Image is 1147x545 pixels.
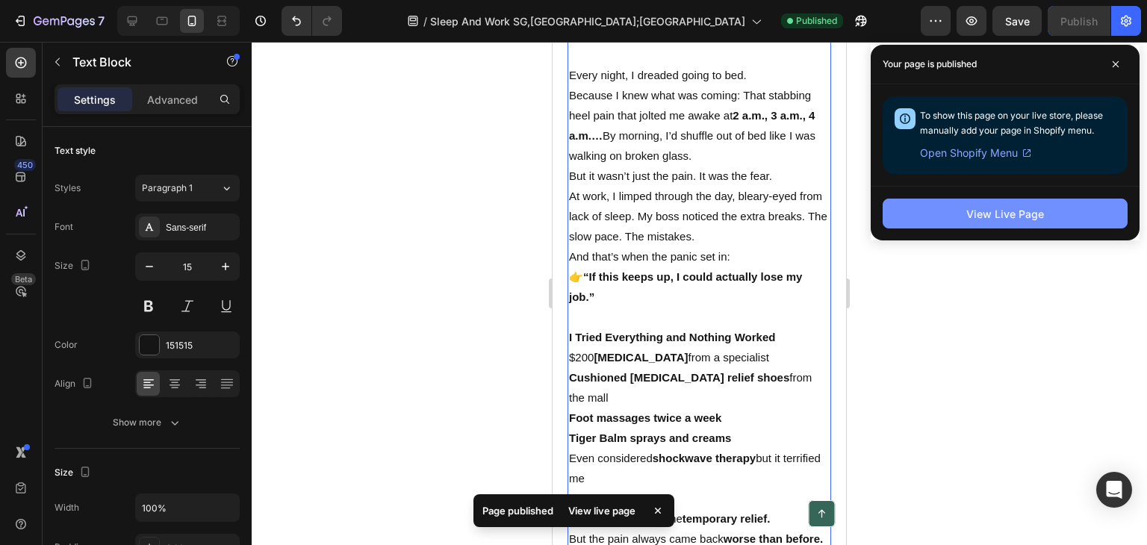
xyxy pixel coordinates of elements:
div: Sans-serif [166,221,236,234]
span: To show this page on your live store, please manually add your page in Shopify menu. [920,110,1103,136]
button: 7 [6,6,111,36]
div: Undo/Redo [282,6,342,36]
button: Save [992,6,1042,36]
div: Open Intercom Messenger [1096,472,1132,508]
div: Width [55,501,79,514]
div: 450 [14,159,36,171]
p: Text Block [72,53,199,71]
div: Size [55,463,94,483]
span: Published [796,14,837,28]
span: Save [1005,15,1030,28]
div: Align [55,374,96,394]
button: Paragraph 1 [135,175,240,202]
p: 7 [98,12,105,30]
p: Advanced [147,92,198,108]
button: Show more [55,409,240,436]
span: Sleep And Work SG,[GEOGRAPHIC_DATA];[GEOGRAPHIC_DATA] [430,13,745,29]
div: Beta [11,273,36,285]
div: View Live Page [966,206,1044,222]
span: / [423,13,427,29]
div: Publish [1060,13,1098,29]
button: View Live Page [883,199,1128,228]
p: Your page is published [883,57,977,72]
div: Text style [55,144,96,158]
p: Settings [74,92,116,108]
iframe: Design area [553,42,846,545]
div: Font [55,220,73,234]
div: Styles [55,181,81,195]
div: Show more [113,415,182,430]
div: Color [55,338,78,352]
input: Auto [136,494,239,521]
button: Publish [1048,6,1110,36]
div: View live page [559,500,644,521]
div: 151515 [166,339,236,352]
div: Size [55,256,94,276]
p: Page published [482,503,553,518]
span: Paragraph 1 [142,181,193,195]
span: Open Shopify Menu [920,144,1018,162]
